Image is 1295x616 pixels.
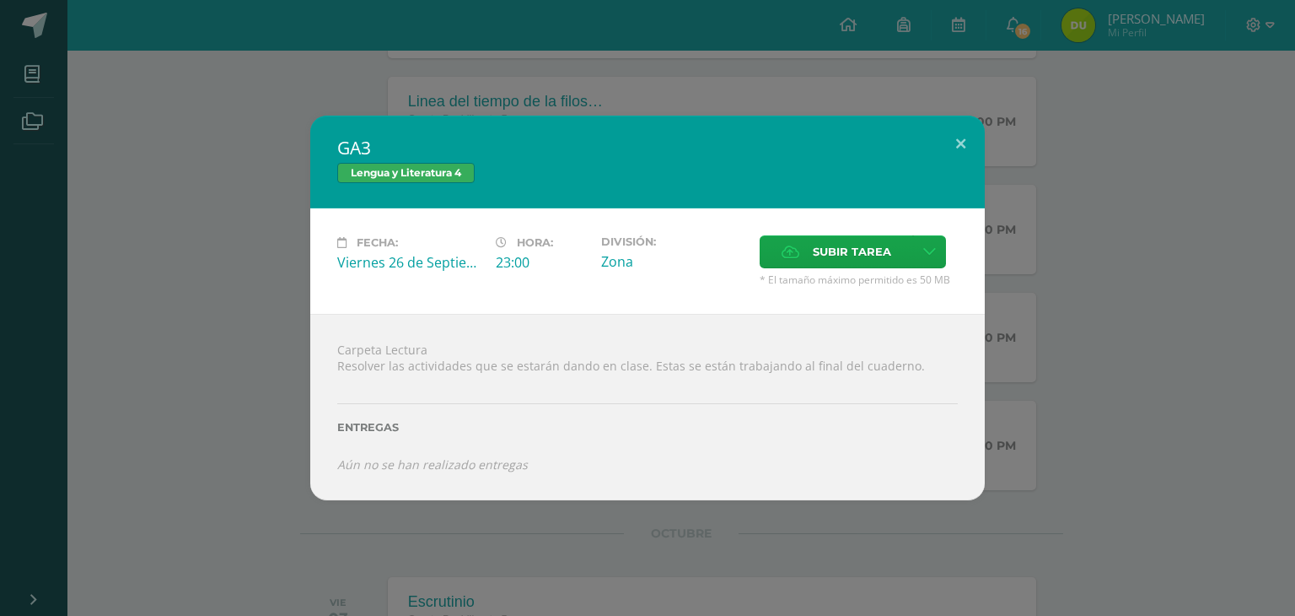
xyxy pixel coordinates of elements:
[517,236,553,249] span: Hora:
[937,116,985,173] button: Close (Esc)
[813,236,891,267] span: Subir tarea
[337,136,958,159] h2: GA3
[496,253,588,272] div: 23:00
[357,236,398,249] span: Fecha:
[337,163,475,183] span: Lengua y Literatura 4
[601,235,746,248] label: División:
[337,457,528,473] i: Aún no se han realizado entregas
[310,314,985,500] div: Carpeta Lectura Resolver las actividades que se estarán dando en clase. Estas se están trabajando...
[337,421,958,434] label: Entregas
[601,252,746,271] div: Zona
[760,273,958,287] span: * El tamaño máximo permitido es 50 MB
[337,253,482,272] div: Viernes 26 de Septiembre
